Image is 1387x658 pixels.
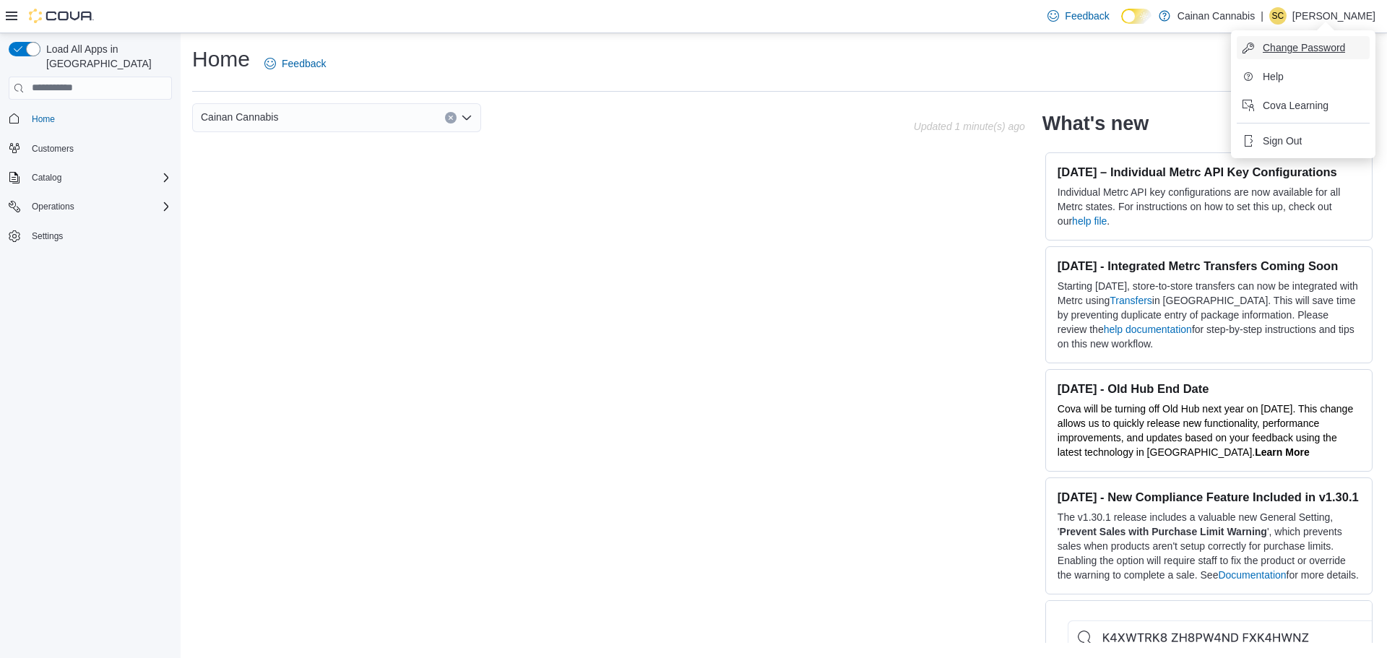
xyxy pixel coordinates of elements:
span: SC [1272,7,1284,25]
p: | [1261,7,1263,25]
a: Home [26,111,61,128]
h3: [DATE] – Individual Metrc API Key Configurations [1058,165,1360,179]
h3: [DATE] - Integrated Metrc Transfers Coming Soon [1058,259,1360,273]
button: Settings [3,225,178,246]
strong: Prevent Sales with Purchase Limit Warning [1060,526,1267,537]
p: Updated 1 minute(s) ago [914,121,1025,132]
span: Settings [26,227,172,245]
a: Learn More [1255,446,1309,458]
h3: [DATE] - Old Hub End Date [1058,381,1360,396]
span: Customers [32,143,74,155]
span: Catalog [26,169,172,186]
span: Sign Out [1263,134,1302,148]
p: Individual Metrc API key configurations are now available for all Metrc states. For instructions ... [1058,185,1360,228]
h1: Home [192,45,250,74]
span: Cova Learning [1263,98,1328,113]
img: Cova [29,9,94,23]
span: Settings [32,230,63,242]
h2: What's new [1042,112,1149,135]
button: Operations [3,196,178,217]
p: [PERSON_NAME] [1292,7,1375,25]
span: Help [1263,69,1284,84]
span: Cainan Cannabis [201,108,278,126]
span: Catalog [32,172,61,183]
a: Customers [26,140,79,157]
h3: [DATE] - New Compliance Feature Included in v1.30.1 [1058,490,1360,504]
span: Feedback [1065,9,1109,23]
a: Feedback [259,49,332,78]
a: help documentation [1104,324,1192,335]
span: Home [26,110,172,128]
a: Documentation [1218,569,1286,581]
button: Catalog [26,169,67,186]
button: Cova Learning [1237,94,1370,117]
p: Cainan Cannabis [1178,7,1255,25]
button: Help [1237,65,1370,88]
button: Clear input [445,112,457,124]
nav: Complex example [9,103,172,285]
span: Operations [32,201,74,212]
span: Change Password [1263,40,1345,55]
p: Starting [DATE], store-to-store transfers can now be integrated with Metrc using in [GEOGRAPHIC_D... [1058,279,1360,351]
span: Customers [26,139,172,157]
a: help file [1072,215,1107,227]
input: Dark Mode [1121,9,1151,24]
p: The v1.30.1 release includes a valuable new General Setting, ' ', which prevents sales when produ... [1058,510,1360,582]
button: Sign Out [1237,129,1370,152]
a: Settings [26,228,69,245]
button: Open list of options [461,112,472,124]
span: Operations [26,198,172,215]
button: Home [3,108,178,129]
span: Home [32,113,55,125]
button: Customers [3,138,178,159]
a: Transfers [1110,295,1152,306]
span: Feedback [282,56,326,71]
div: Susan Collicott [1269,7,1287,25]
span: Cova will be turning off Old Hub next year on [DATE]. This change allows us to quickly release ne... [1058,403,1353,458]
button: Operations [26,198,80,215]
a: Feedback [1042,1,1115,30]
span: Load All Apps in [GEOGRAPHIC_DATA] [40,42,172,71]
button: Catalog [3,168,178,188]
span: Dark Mode [1121,24,1122,25]
button: Change Password [1237,36,1370,59]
